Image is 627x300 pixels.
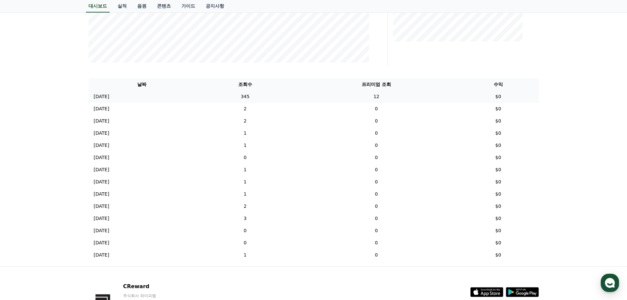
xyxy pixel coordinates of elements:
td: $0 [458,237,539,249]
td: 1 [195,164,295,176]
td: 0 [195,225,295,237]
td: $0 [458,91,539,103]
p: [DATE] [94,203,109,210]
span: 홈 [21,219,25,224]
td: 1 [195,249,295,261]
p: [DATE] [94,252,109,259]
td: $0 [458,225,539,237]
td: 0 [295,164,458,176]
td: $0 [458,212,539,225]
td: 0 [295,212,458,225]
td: 345 [195,91,295,103]
td: $0 [458,188,539,200]
p: [DATE] [94,178,109,185]
td: 2 [195,200,295,212]
td: $0 [458,127,539,139]
td: $0 [458,103,539,115]
a: 대화 [43,209,85,225]
td: 0 [295,249,458,261]
span: 설정 [102,219,110,224]
a: 설정 [85,209,126,225]
a: 홈 [2,209,43,225]
td: 2 [195,103,295,115]
td: 0 [295,176,458,188]
td: 3 [195,212,295,225]
th: 날짜 [89,78,196,91]
td: $0 [458,200,539,212]
p: [DATE] [94,239,109,246]
th: 조회수 [195,78,295,91]
p: [DATE] [94,118,109,124]
td: 12 [295,91,458,103]
td: 0 [295,151,458,164]
p: [DATE] [94,130,109,137]
p: [DATE] [94,93,109,100]
td: $0 [458,115,539,127]
p: [DATE] [94,215,109,222]
td: $0 [458,139,539,151]
th: 수익 [458,78,539,91]
p: [DATE] [94,105,109,112]
td: 1 [195,188,295,200]
p: [DATE] [94,166,109,173]
td: 0 [295,200,458,212]
td: 2 [195,115,295,127]
td: 0 [295,188,458,200]
p: [DATE] [94,227,109,234]
p: [DATE] [94,154,109,161]
td: 1 [195,176,295,188]
p: [DATE] [94,142,109,149]
td: $0 [458,176,539,188]
td: 0 [295,139,458,151]
p: CReward [123,283,203,290]
th: 프리미엄 조회 [295,78,458,91]
td: 1 [195,139,295,151]
td: $0 [458,151,539,164]
p: 주식회사 와이피랩 [123,293,203,298]
p: [DATE] [94,191,109,198]
td: $0 [458,164,539,176]
td: 0 [195,237,295,249]
td: $0 [458,249,539,261]
td: 0 [295,103,458,115]
td: 0 [295,115,458,127]
td: 1 [195,127,295,139]
td: 0 [295,225,458,237]
td: 0 [295,237,458,249]
td: 0 [295,127,458,139]
td: 0 [195,151,295,164]
span: 대화 [60,219,68,224]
